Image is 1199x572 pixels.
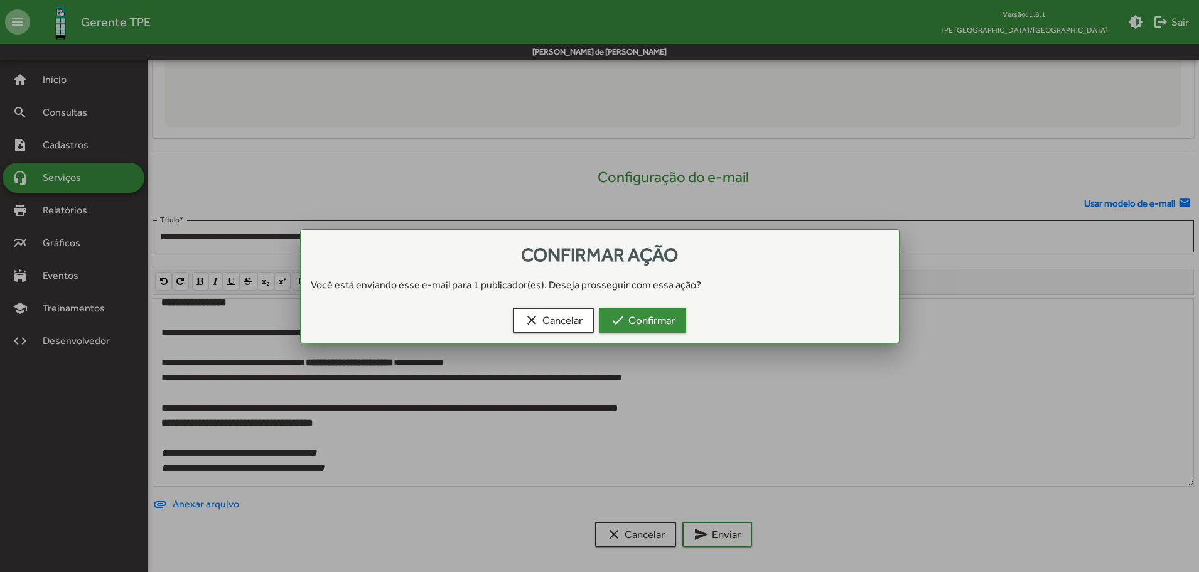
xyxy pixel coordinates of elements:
mat-icon: check [610,313,625,328]
span: Cancelar [524,309,583,332]
mat-icon: clear [524,313,539,328]
span: Confirmar [610,309,675,332]
span: Confirmar ação [521,244,678,266]
div: Você está enviando esse e-mail para 1 publicador(es). Deseja prosseguir com essa ação? [301,278,899,293]
button: Confirmar [599,308,686,333]
button: Cancelar [513,308,594,333]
